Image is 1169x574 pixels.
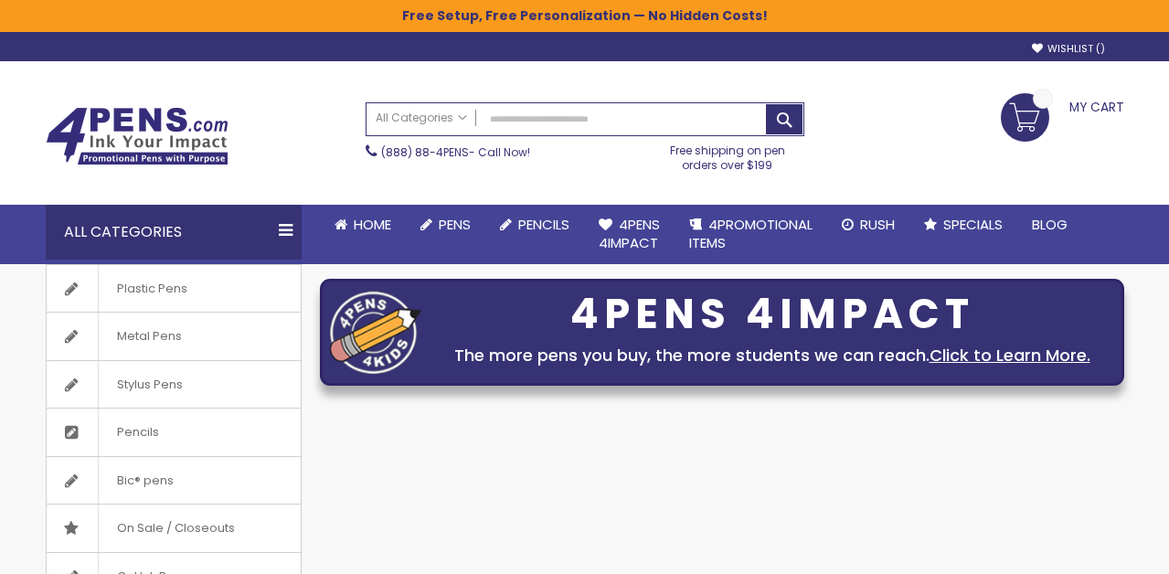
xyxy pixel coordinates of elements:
span: Home [354,215,391,234]
a: Plastic Pens [47,265,301,313]
span: Blog [1032,215,1068,234]
a: Bic® pens [47,457,301,505]
a: Wishlist [1032,42,1105,56]
div: All Categories [46,205,302,260]
div: Free shipping on pen orders over $199 [651,136,804,173]
div: The more pens you buy, the more students we can reach. [430,343,1114,368]
a: Blog [1017,205,1082,245]
a: Pencils [47,409,301,456]
a: Pencils [485,205,584,245]
span: 4Pens 4impact [599,215,660,252]
span: Rush [860,215,895,234]
span: Pencils [518,215,569,234]
a: 4PROMOTIONALITEMS [675,205,827,264]
img: 4Pens Custom Pens and Promotional Products [46,107,228,165]
a: On Sale / Closeouts [47,505,301,552]
span: - Call Now! [381,144,530,160]
span: 4PROMOTIONAL ITEMS [689,215,813,252]
a: Rush [827,205,909,245]
span: All Categories [376,111,467,125]
a: 4Pens4impact [584,205,675,264]
span: Bic® pens [98,457,192,505]
a: Metal Pens [47,313,301,360]
span: Stylus Pens [98,361,201,409]
span: Pencils [98,409,177,456]
img: four_pen_logo.png [330,291,421,374]
div: 4PENS 4IMPACT [430,295,1114,334]
span: On Sale / Closeouts [98,505,253,552]
a: Stylus Pens [47,361,301,409]
a: Pens [406,205,485,245]
span: Specials [943,215,1003,234]
a: Click to Learn More. [930,344,1090,367]
a: Specials [909,205,1017,245]
a: Home [320,205,406,245]
a: (888) 88-4PENS [381,144,469,160]
span: Plastic Pens [98,265,206,313]
a: All Categories [367,103,476,133]
span: Metal Pens [98,313,200,360]
span: Pens [439,215,471,234]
